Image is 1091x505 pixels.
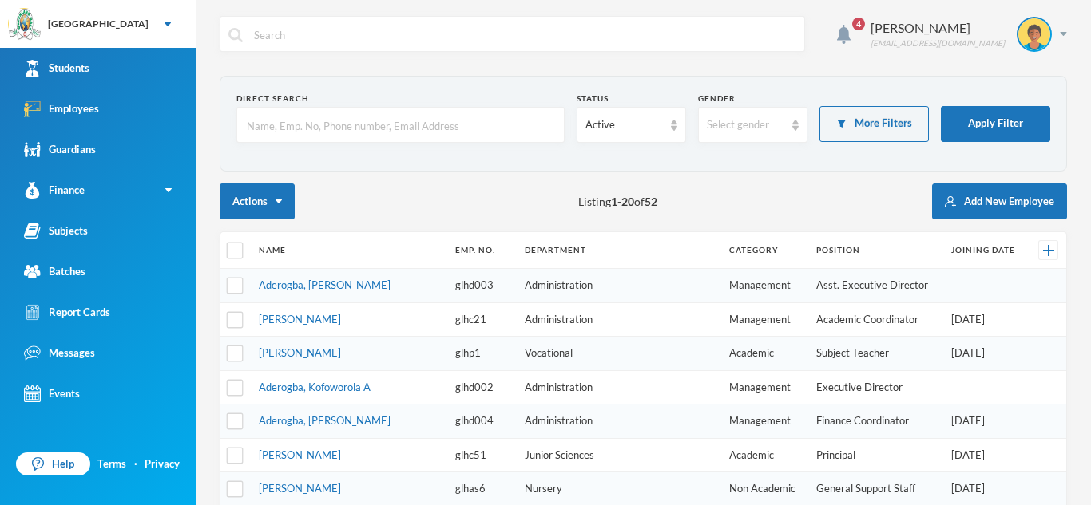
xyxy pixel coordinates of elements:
[819,106,929,142] button: More Filters
[24,182,85,199] div: Finance
[251,232,447,269] th: Name
[447,337,517,371] td: glhp1
[645,195,657,208] b: 52
[1018,18,1050,50] img: STUDENT
[517,438,721,472] td: Junior Sciences
[943,404,1028,439] td: [DATE]
[517,337,721,371] td: Vocational
[24,345,95,361] div: Messages
[259,313,341,325] a: [PERSON_NAME]
[259,346,341,359] a: [PERSON_NAME]
[48,17,149,31] div: [GEOGRAPHIC_DATA]
[24,60,89,77] div: Students
[447,232,517,269] th: Emp. No.
[808,302,943,337] td: Academic Coordinator
[517,404,721,439] td: Administration
[808,269,943,303] td: Asst. Executive Director
[24,304,110,321] div: Report Cards
[808,404,943,439] td: Finance Coordinator
[721,404,808,439] td: Management
[97,456,126,472] a: Terms
[259,381,371,393] a: Aderogba, Kofoworola A
[721,302,808,337] td: Management
[852,18,865,30] span: 4
[871,37,1005,49] div: [EMAIL_ADDRESS][DOMAIN_NAME]
[578,193,657,210] span: Listing - of
[721,269,808,303] td: Management
[24,101,99,117] div: Employees
[24,263,85,280] div: Batches
[236,93,565,105] div: Direct Search
[447,438,517,472] td: glhc51
[145,456,180,472] a: Privacy
[259,482,341,495] a: [PERSON_NAME]
[943,337,1028,371] td: [DATE]
[932,183,1067,219] button: Add New Employee
[621,195,634,208] b: 20
[943,302,1028,337] td: [DATE]
[517,232,721,269] th: Department
[24,385,80,402] div: Events
[721,337,808,371] td: Academic
[134,456,137,472] div: ·
[447,370,517,404] td: glhd002
[577,93,686,105] div: Status
[871,18,1005,37] div: [PERSON_NAME]
[721,232,808,269] th: Category
[245,108,556,144] input: Name, Emp. No, Phone number, Email Address
[9,9,41,41] img: logo
[808,232,943,269] th: Position
[943,438,1028,472] td: [DATE]
[24,141,96,158] div: Guardians
[220,183,295,219] button: Actions
[259,278,391,291] a: Aderogba, [PERSON_NAME]
[16,452,90,476] a: Help
[698,93,807,105] div: Gender
[943,232,1028,269] th: Joining Date
[447,269,517,303] td: glhd003
[808,337,943,371] td: Subject Teacher
[447,404,517,439] td: glhd004
[1043,245,1054,256] img: +
[252,17,796,53] input: Search
[517,370,721,404] td: Administration
[517,269,721,303] td: Administration
[585,117,663,133] div: Active
[721,438,808,472] td: Academic
[808,370,943,404] td: Executive Director
[24,223,88,239] div: Subjects
[259,448,341,461] a: [PERSON_NAME]
[941,106,1050,142] button: Apply Filter
[611,195,617,208] b: 1
[228,28,243,42] img: search
[721,370,808,404] td: Management
[808,438,943,472] td: Principal
[259,414,391,427] a: Aderogba, [PERSON_NAME]
[447,302,517,337] td: glhc21
[517,302,721,337] td: Administration
[707,117,784,133] div: Select gender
